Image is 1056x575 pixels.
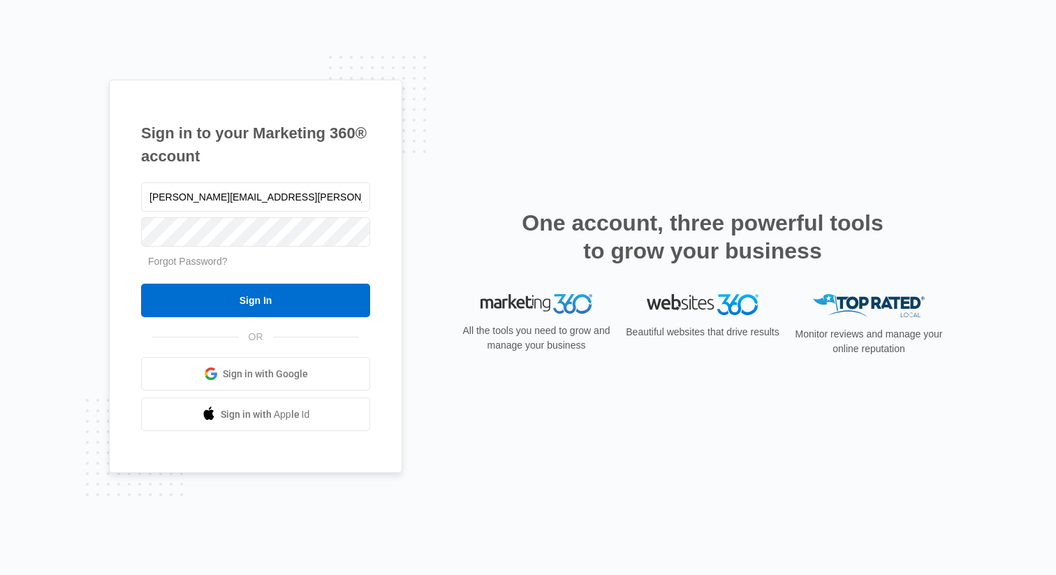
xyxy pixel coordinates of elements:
[141,284,370,317] input: Sign In
[239,330,273,344] span: OR
[518,209,888,265] h2: One account, three powerful tools to grow your business
[221,407,310,422] span: Sign in with Apple Id
[458,323,615,353] p: All the tools you need to grow and manage your business
[813,294,925,317] img: Top Rated Local
[141,182,370,212] input: Email
[791,327,947,356] p: Monitor reviews and manage your online reputation
[481,294,592,314] img: Marketing 360
[624,325,781,340] p: Beautiful websites that drive results
[148,256,228,267] a: Forgot Password?
[141,398,370,431] a: Sign in with Apple Id
[141,122,370,168] h1: Sign in to your Marketing 360® account
[223,367,308,381] span: Sign in with Google
[141,357,370,391] a: Sign in with Google
[647,294,758,314] img: Websites 360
